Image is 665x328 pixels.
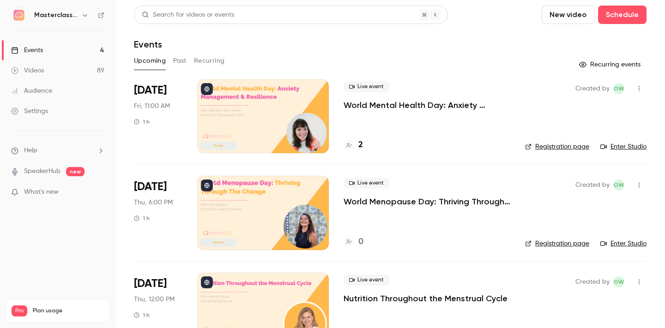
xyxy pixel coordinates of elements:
[11,46,43,55] div: Events
[134,101,170,111] span: Fri, 11:00 AM
[525,142,589,151] a: Registration page
[344,274,389,286] span: Live event
[134,276,167,291] span: [DATE]
[613,276,624,287] span: Olivia Wynne
[134,215,150,222] div: 1 h
[173,54,187,68] button: Past
[33,307,104,315] span: Plan usage
[344,236,363,248] a: 0
[24,146,37,155] span: Help
[11,146,104,155] li: help-dropdown-opener
[358,139,363,151] h4: 2
[575,83,610,94] span: Created by
[142,10,234,20] div: Search for videos or events
[134,118,150,125] div: 1 h
[358,236,363,248] h4: 0
[344,178,389,189] span: Live event
[11,86,52,95] div: Audience
[614,179,624,191] span: OW
[34,11,78,20] h6: Masterclass Channel
[134,176,182,250] div: Oct 16 Thu, 6:00 PM (Europe/London)
[344,100,510,111] a: World Mental Health Day: Anxiety Management & Resilience
[11,66,44,75] div: Videos
[66,167,85,176] span: new
[542,6,594,24] button: New video
[134,83,167,98] span: [DATE]
[600,239,647,248] a: Enter Studio
[134,311,150,319] div: 1 h
[344,81,389,92] span: Live event
[344,139,363,151] a: 2
[134,179,167,194] span: [DATE]
[134,295,175,304] span: Thu, 12:00 PM
[525,239,589,248] a: Registration page
[344,293,508,304] a: Nutrition Throughout the Menstrual Cycle
[12,8,26,23] img: Masterclass Channel
[134,54,166,68] button: Upcoming
[598,6,647,24] button: Schedule
[194,54,225,68] button: Recurring
[575,57,647,72] button: Recurring events
[613,83,624,94] span: Olivia Wynne
[600,142,647,151] a: Enter Studio
[614,276,624,287] span: OW
[134,39,162,50] h1: Events
[134,198,173,207] span: Thu, 6:00 PM
[575,179,610,191] span: Created by
[614,83,624,94] span: OW
[613,179,624,191] span: Olivia Wynne
[12,305,27,316] span: Pro
[11,107,48,116] div: Settings
[24,167,60,176] a: SpeakerHub
[134,79,182,153] div: Oct 10 Fri, 11:00 AM (Europe/London)
[93,188,104,197] iframe: Noticeable Trigger
[575,276,610,287] span: Created by
[344,196,510,207] a: World Menopause Day: Thriving Through The Change
[24,187,59,197] span: What's new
